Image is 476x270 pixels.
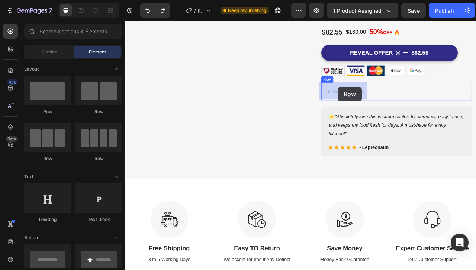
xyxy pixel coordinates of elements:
[197,7,203,14] span: Product Page - [DATE] 16:42:23
[327,3,398,18] button: 1 product assigned
[20,43,26,49] img: tab_domain_overview_orange.svg
[125,21,476,270] iframe: Design area
[12,19,18,25] img: website_grey.svg
[89,49,106,55] span: Element
[24,173,33,180] span: Text
[429,3,460,18] button: Publish
[24,108,71,115] div: Row
[49,6,52,15] p: 7
[24,216,71,223] div: Heading
[110,171,122,183] span: Toggle open
[451,234,469,251] div: Open Intercom Messenger
[194,7,196,14] span: /
[74,43,80,49] img: tab_keywords_by_traffic_grey.svg
[21,12,36,18] div: v 4.0.25
[82,44,125,49] div: Keywords by Traffic
[3,3,55,18] button: 7
[24,234,38,241] span: Button
[110,232,122,244] span: Toggle open
[24,155,71,162] div: Row
[19,19,82,25] div: Domain: [DOMAIN_NAME]
[6,136,18,142] div: Beta
[140,3,170,18] div: Undo/Redo
[41,49,57,55] span: Section
[7,79,18,85] div: 450
[75,108,122,115] div: Row
[228,7,266,14] span: Need republishing
[24,66,39,72] span: Layout
[408,7,420,14] span: Save
[333,7,382,14] span: 1 product assigned
[401,3,426,18] button: Save
[75,216,122,223] div: Text Block
[24,24,122,39] input: Search Sections & Elements
[12,12,18,18] img: logo_orange.svg
[28,44,67,49] div: Domain Overview
[75,155,122,162] div: Row
[110,63,122,75] span: Toggle open
[435,7,454,14] div: Publish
